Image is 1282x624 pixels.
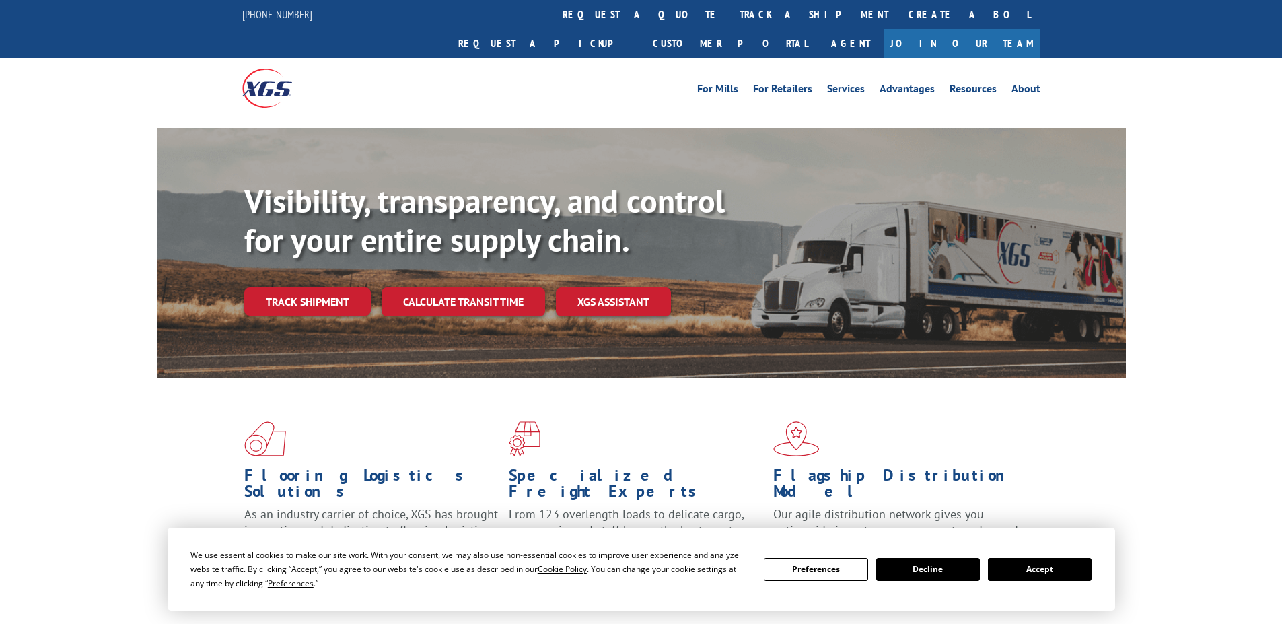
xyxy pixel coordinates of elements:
a: For Mills [697,83,738,98]
a: Customer Portal [643,29,818,58]
span: Our agile distribution network gives you nationwide inventory management on demand. [773,506,1021,538]
a: Resources [950,83,997,98]
img: xgs-icon-flagship-distribution-model-red [773,421,820,456]
a: [PHONE_NUMBER] [242,7,312,21]
span: Preferences [268,578,314,589]
a: Services [827,83,865,98]
a: Advantages [880,83,935,98]
p: From 123 overlength loads to delicate cargo, our experienced staff knows the best way to move you... [509,506,763,566]
span: As an industry carrier of choice, XGS has brought innovation and dedication to flooring logistics... [244,506,498,554]
img: xgs-icon-total-supply-chain-intelligence-red [244,421,286,456]
h1: Specialized Freight Experts [509,467,763,506]
div: Cookie Consent Prompt [168,528,1115,611]
a: Agent [818,29,884,58]
a: About [1011,83,1040,98]
span: Cookie Policy [538,563,587,575]
button: Decline [876,558,980,581]
a: Join Our Team [884,29,1040,58]
h1: Flagship Distribution Model [773,467,1028,506]
a: Request a pickup [448,29,643,58]
a: Track shipment [244,287,371,316]
h1: Flooring Logistics Solutions [244,467,499,506]
a: XGS ASSISTANT [556,287,671,316]
b: Visibility, transparency, and control for your entire supply chain. [244,180,725,261]
button: Preferences [764,558,867,581]
a: Calculate transit time [382,287,545,316]
button: Accept [988,558,1092,581]
a: For Retailers [753,83,812,98]
img: xgs-icon-focused-on-flooring-red [509,421,540,456]
div: We use essential cookies to make our site work. With your consent, we may also use non-essential ... [190,548,748,590]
